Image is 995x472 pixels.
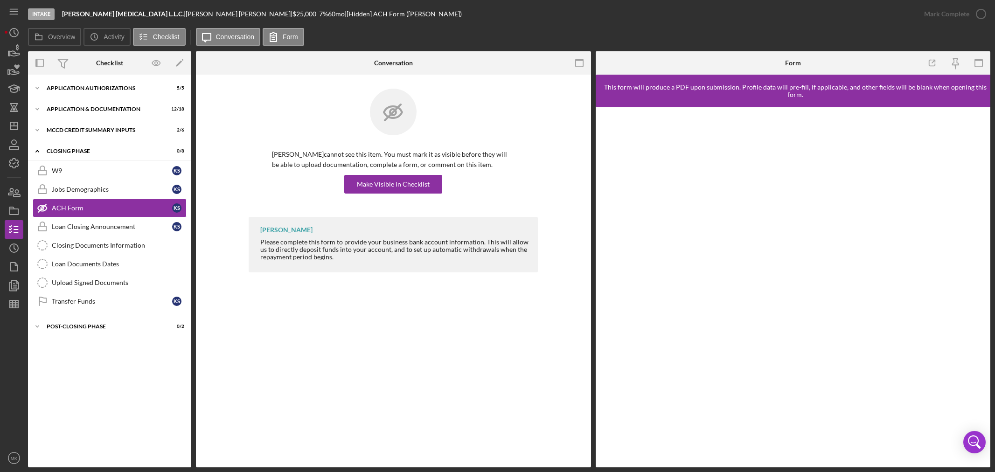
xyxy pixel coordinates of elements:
div: Form [785,59,801,67]
div: Application Authorizations [47,85,161,91]
a: Loan Documents Dates [33,255,187,273]
div: 7 % [319,10,328,18]
div: W9 [52,167,172,174]
button: Form [263,28,304,46]
div: Upload Signed Documents [52,279,186,286]
div: Open Intercom Messenger [963,431,986,453]
a: Closing Documents Information [33,236,187,255]
div: K S [172,185,181,194]
p: [PERSON_NAME] cannot see this item. You must mark it as visible before they will be able to uploa... [272,149,515,170]
a: Jobs DemographicsKS [33,180,187,199]
div: | [Hidden] ACH Form ([PERSON_NAME]) [345,10,462,18]
text: MK [11,456,18,461]
b: [PERSON_NAME] [MEDICAL_DATA] L.L.C. [62,10,184,18]
a: ACH FormKS [33,199,187,217]
button: Activity [83,28,130,46]
div: | [62,10,186,18]
div: K S [172,166,181,175]
div: 12 / 18 [167,106,184,112]
div: 5 / 5 [167,85,184,91]
div: Post-Closing Phase [47,324,161,329]
div: Conversation [374,59,413,67]
div: K S [172,297,181,306]
div: Loan Documents Dates [52,260,186,268]
span: $25,000 [292,10,316,18]
div: K S [172,203,181,213]
div: Jobs Demographics [52,186,172,193]
div: Loan Closing Announcement [52,223,172,230]
div: [PERSON_NAME] [PERSON_NAME] | [186,10,292,18]
div: Mark Complete [924,5,969,23]
div: 0 / 2 [167,324,184,329]
label: Checklist [153,33,180,41]
div: Please complete this form to provide your business bank account information. This will allow us t... [260,238,529,261]
label: Form [283,33,298,41]
iframe: Lenderfit form [605,117,982,458]
div: K S [172,222,181,231]
button: Make Visible in Checklist [344,175,442,194]
button: MK [5,449,23,467]
div: Transfer Funds [52,298,172,305]
div: Closing Documents Information [52,242,186,249]
div: Application & Documentation [47,106,161,112]
div: Intake [28,8,55,20]
div: This form will produce a PDF upon submission. Profile data will pre-fill, if applicable, and othe... [600,83,991,98]
button: Overview [28,28,81,46]
a: Loan Closing AnnouncementKS [33,217,187,236]
button: Mark Complete [915,5,990,23]
label: Overview [48,33,75,41]
div: ACH Form [52,204,172,212]
a: Upload Signed Documents [33,273,187,292]
button: Checklist [133,28,186,46]
div: 60 mo [328,10,345,18]
div: MCCD Credit Summary Inputs [47,127,161,133]
div: Closing Phase [47,148,161,154]
div: 2 / 6 [167,127,184,133]
label: Conversation [216,33,255,41]
a: Transfer FundsKS [33,292,187,311]
a: W9KS [33,161,187,180]
label: Activity [104,33,124,41]
div: [PERSON_NAME] [260,226,313,234]
div: Make Visible in Checklist [357,175,430,194]
div: 0 / 8 [167,148,184,154]
div: Checklist [96,59,123,67]
button: Conversation [196,28,261,46]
